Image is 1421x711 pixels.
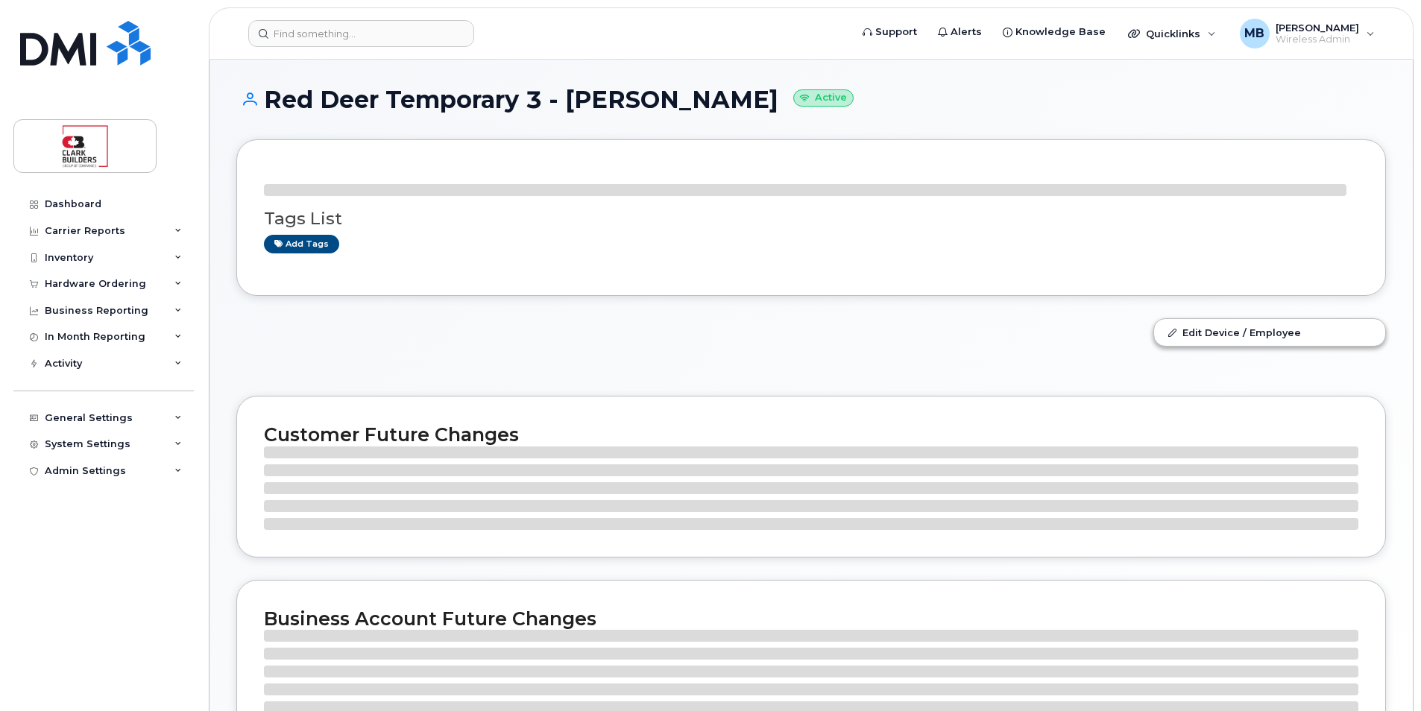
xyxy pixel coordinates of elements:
h1: Red Deer Temporary 3 - [PERSON_NAME] [236,86,1386,113]
a: Add tags [264,235,339,253]
a: Edit Device / Employee [1154,319,1385,346]
h2: Business Account Future Changes [264,607,1358,630]
small: Active [793,89,854,107]
h3: Tags List [264,209,1358,228]
h2: Customer Future Changes [264,423,1358,446]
